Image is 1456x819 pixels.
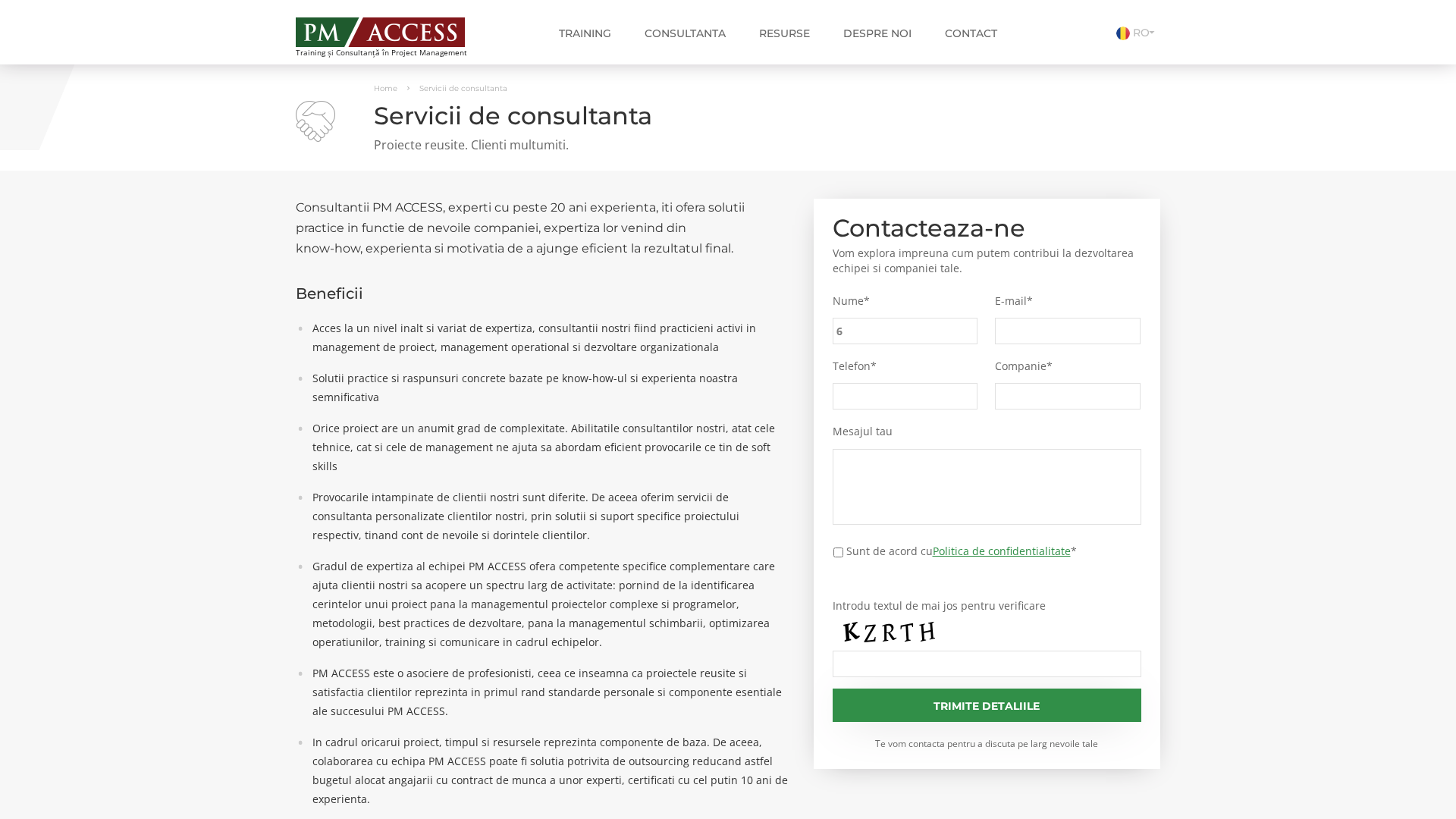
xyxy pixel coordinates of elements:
[995,294,1141,308] label: E-mail
[748,18,821,49] a: Resurse
[548,18,623,49] a: Training
[305,369,791,406] li: Solutii practice si raspunsuri concrete bazate pe know-how-ul si experienta noastra semnificativa
[296,17,465,47] img: PM ACCESS - Echipa traineri si consultanti certificati PMP: Narciss Popescu, Mihai Olaru, Monica ...
[933,544,1071,558] a: Politica de confidentialitate
[846,543,1077,559] label: Sunt de acord cu *
[305,419,791,475] li: Orice proiect are un anumit grad de complexitate. Abilitatile consultantilor nostri, atat cele te...
[305,318,791,356] li: Acces la un nivel inalt si variat de expertiza, consultantii nostri fiind practicieni activi in m...
[305,488,791,544] li: Provocarile intampinate de clientii nostri sunt diferite. De aceea oferim servicii de consultanta...
[833,218,1142,238] h2: Contacteaza-ne
[374,83,397,93] a: Home
[296,197,791,259] h2: Consultantii PM ACCESS, experti cu peste 20 ani experienta, iti ofera solutii practice in functie...
[833,737,1142,750] small: Te vom contacta pentru a discuta pe larg nevoile tale
[296,101,335,142] img: Servicii de consultanta
[833,294,978,308] label: Nume
[833,689,1142,722] input: Trimite detaliile
[305,733,791,808] li: In cadrul oricarui proiect, timpul si resursele reprezinta componente de baza. De aceea, colabora...
[296,285,791,302] h3: Beneficii
[419,83,507,93] span: Servicii de consultanta
[1116,27,1130,40] img: Romana
[296,136,1160,154] p: Proiecte reusite. Clienti multumiti.
[305,664,791,720] li: PM ACCESS este o asociere de profesionisti, ceea ce inseamna ca proiectele reusite si satisfactia...
[833,359,978,373] label: Telefon
[296,102,1160,129] h1: Servicii de consultanta
[1116,26,1160,39] a: RO
[296,49,495,57] span: Training și Consultanță în Project Management
[934,18,1009,49] a: Contact
[832,18,923,49] a: Despre noi
[833,246,1142,276] p: Vom explora impreuna cum putem contribui la dezvoltarea echipei si companiei tale.
[633,18,737,49] a: Consultanta
[296,13,495,57] a: Training și Consultanță în Project Management
[833,599,1142,613] label: Introdu textul de mai jos pentru verificare
[833,425,1142,438] label: Mesajul tau
[305,557,791,651] li: Gradul de expertiza al echipei PM ACCESS ofera competente specifice complementare care ajuta clie...
[995,359,1141,373] label: Companie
